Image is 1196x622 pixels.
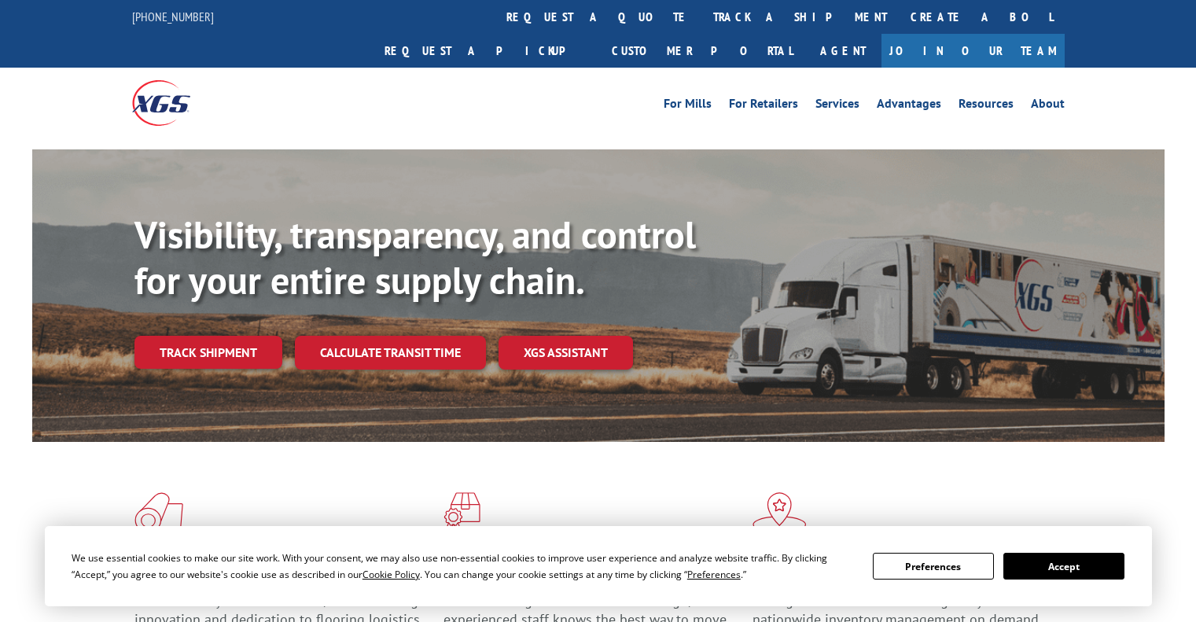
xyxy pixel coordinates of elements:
[600,34,804,68] a: Customer Portal
[1031,98,1065,115] a: About
[664,98,712,115] a: For Mills
[959,98,1014,115] a: Resources
[295,336,486,370] a: Calculate transit time
[1003,553,1124,580] button: Accept
[499,336,633,370] a: XGS ASSISTANT
[815,98,859,115] a: Services
[753,492,807,533] img: xgs-icon-flagship-distribution-model-red
[134,492,183,533] img: xgs-icon-total-supply-chain-intelligence-red
[45,526,1152,606] div: Cookie Consent Prompt
[877,98,941,115] a: Advantages
[134,336,282,369] a: Track shipment
[443,492,480,533] img: xgs-icon-focused-on-flooring-red
[804,34,881,68] a: Agent
[72,550,854,583] div: We use essential cookies to make our site work. With your consent, we may also use non-essential ...
[687,568,741,581] span: Preferences
[132,9,214,24] a: [PHONE_NUMBER]
[362,568,420,581] span: Cookie Policy
[873,553,994,580] button: Preferences
[881,34,1065,68] a: Join Our Team
[134,210,696,304] b: Visibility, transparency, and control for your entire supply chain.
[729,98,798,115] a: For Retailers
[373,34,600,68] a: Request a pickup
